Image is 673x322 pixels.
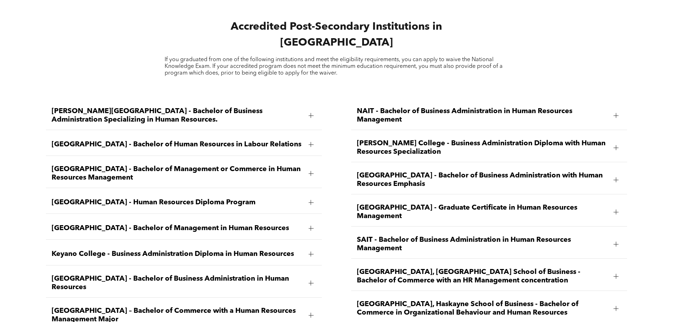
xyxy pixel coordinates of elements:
span: [GEOGRAPHIC_DATA], Haskayne School of Business - Bachelor of Commerce in Organizational Behaviour... [357,300,608,317]
span: [GEOGRAPHIC_DATA] - Bachelor of Business Administration in Human Resources [52,275,303,292]
span: NAIT - Bachelor of Business Administration in Human Resources Management [357,107,608,124]
span: [GEOGRAPHIC_DATA] - Human Resources Diploma Program [52,198,303,207]
span: [GEOGRAPHIC_DATA] - Bachelor of Management or Commerce in Human Resources Management [52,165,303,182]
span: [PERSON_NAME][GEOGRAPHIC_DATA] - Bachelor of Business Administration Specializing in Human Resour... [52,107,303,124]
span: [PERSON_NAME] College - Business Administration Diploma with Human Resources Specialization [357,139,608,156]
span: [GEOGRAPHIC_DATA] - Bachelor of Human Resources in Labour Relations [52,140,303,149]
span: [GEOGRAPHIC_DATA] - Graduate Certificate in Human Resources Management [357,204,608,221]
span: [GEOGRAPHIC_DATA] - Bachelor of Business Administration with Human Resources Emphasis [357,171,608,188]
span: SAIT - Bachelor of Business Administration in Human Resources Management [357,236,608,253]
span: [GEOGRAPHIC_DATA], [GEOGRAPHIC_DATA] School of Business - Bachelor of Commerce with an HR Managem... [357,268,608,285]
span: Keyano College - Business Administration Diploma in Human Resources [52,250,303,258]
span: [GEOGRAPHIC_DATA] - Bachelor of Management in Human Resources [52,224,303,233]
span: If you graduated from one of the following institutions and meet the eligibility requirements, yo... [165,57,503,76]
span: Accredited Post-Secondary Institutions in [GEOGRAPHIC_DATA] [231,22,442,48]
